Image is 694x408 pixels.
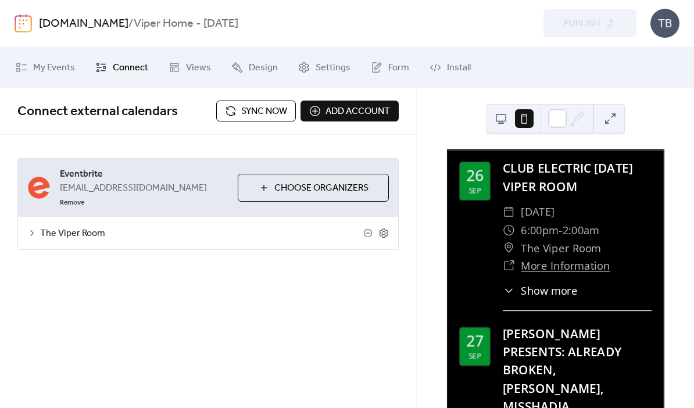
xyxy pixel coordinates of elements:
span: Form [388,61,409,75]
a: Design [223,52,287,83]
img: eventbrite [27,176,51,199]
a: Settings [289,52,359,83]
span: Design [249,61,278,75]
span: - [559,221,563,239]
div: ​ [503,221,515,239]
a: Install [421,52,480,83]
a: [DOMAIN_NAME] [39,13,128,35]
a: CLUB ELECTRIC [DATE] VIPER ROOM [503,160,633,195]
span: Settings [316,61,350,75]
button: Sync now [216,101,296,121]
div: ​ [503,239,515,257]
span: Connect external calendars [17,99,178,124]
a: Form [362,52,418,83]
span: 2:00am [562,221,599,239]
div: TB [650,9,679,38]
span: Choose Organizers [274,181,369,195]
a: My Events [7,52,84,83]
span: Add account [325,105,390,119]
a: Views [160,52,220,83]
b: / [128,13,134,35]
button: ​Show more [503,282,578,298]
span: Remove [60,198,84,207]
span: Sync now [241,105,287,119]
span: [DATE] [521,203,555,221]
span: Eventbrite [60,167,228,181]
span: Views [186,61,211,75]
span: The Viper Room [521,239,601,257]
div: ​ [503,282,515,298]
div: Sep [468,187,481,194]
span: 6:00pm [521,221,559,239]
span: Connect [113,61,148,75]
div: 27 [466,334,483,349]
a: Connect [87,52,157,83]
span: Show more [521,282,578,298]
span: My Events [33,61,75,75]
div: ​ [503,257,515,275]
div: Sep [468,352,481,360]
span: The Viper Room [40,227,363,241]
a: More Information [521,259,610,273]
b: Viper Home - [DATE] [134,13,238,35]
button: Add account [301,101,399,121]
img: logo [15,14,32,33]
button: Choose Organizers [238,174,389,202]
div: ​ [503,203,515,221]
span: Install [447,61,471,75]
div: 26 [466,169,483,184]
